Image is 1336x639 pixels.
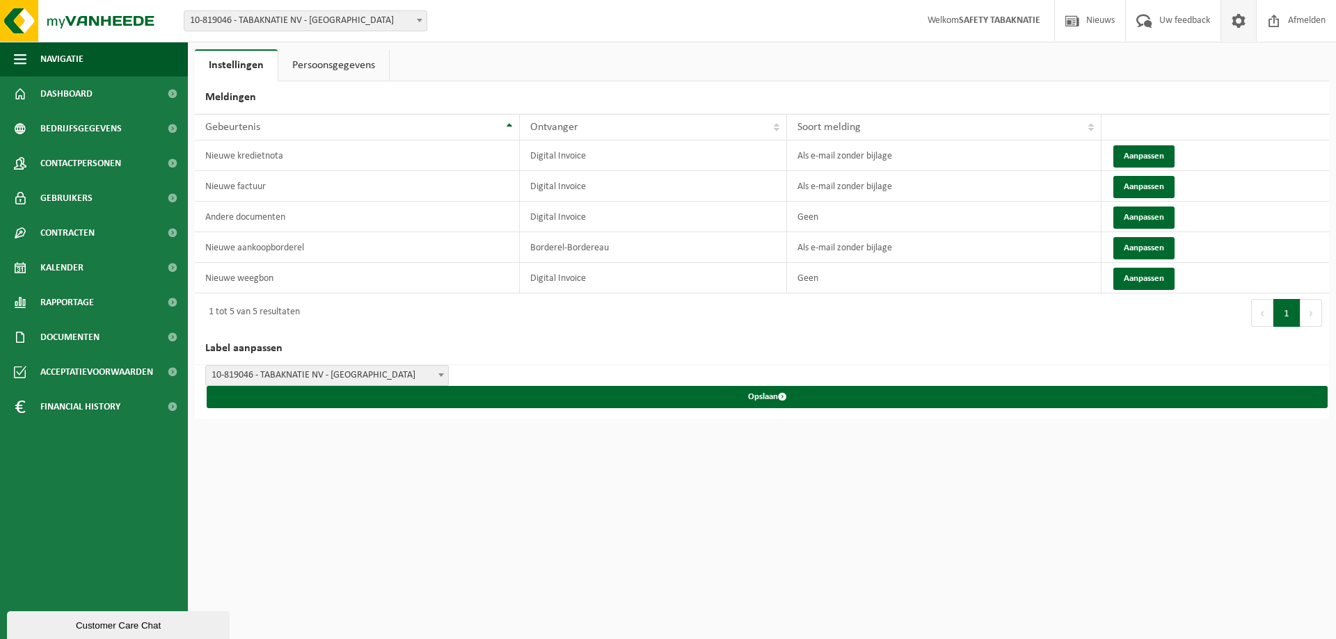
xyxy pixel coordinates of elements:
[184,11,427,31] span: 10-819046 - TABAKNATIE NV - ANTWERPEN
[520,232,787,263] td: Borderel-Bordereau
[1273,299,1301,327] button: 1
[959,15,1040,26] strong: SAFETY TABAKNATIE
[195,171,520,202] td: Nieuwe factuur
[195,49,278,81] a: Instellingen
[195,263,520,293] td: Nieuwe weegbon
[1251,299,1273,327] button: Previous
[195,232,520,263] td: Nieuwe aankoopborderel
[530,122,578,133] span: Ontvanger
[195,81,1329,114] h2: Meldingen
[195,202,520,232] td: Andere documenten
[184,10,427,31] span: 10-819046 - TABAKNATIE NV - ANTWERPEN
[207,386,1328,408] button: Opslaan
[195,140,520,171] td: Nieuwe kredietnota
[40,285,94,320] span: Rapportage
[1113,207,1175,229] button: Aanpassen
[797,122,861,133] span: Soort melding
[40,389,120,424] span: Financial History
[787,140,1102,171] td: Als e-mail zonder bijlage
[40,216,95,250] span: Contracten
[40,111,122,146] span: Bedrijfsgegevens
[40,320,100,355] span: Documenten
[520,171,787,202] td: Digital Invoice
[787,202,1102,232] td: Geen
[1113,145,1175,168] button: Aanpassen
[40,146,121,181] span: Contactpersonen
[520,140,787,171] td: Digital Invoice
[195,332,1329,365] h2: Label aanpassen
[520,202,787,232] td: Digital Invoice
[520,263,787,293] td: Digital Invoice
[40,250,83,285] span: Kalender
[787,232,1102,263] td: Als e-mail zonder bijlage
[278,49,389,81] a: Persoonsgegevens
[40,181,93,216] span: Gebruikers
[1113,237,1175,259] button: Aanpassen
[787,263,1102,293] td: Geen
[205,122,260,133] span: Gebeurtenis
[40,355,153,389] span: Acceptatievoorwaarden
[1113,268,1175,290] button: Aanpassen
[40,76,93,111] span: Dashboard
[205,365,449,386] span: 10-819046 - TABAKNATIE NV - ANTWERPEN
[7,608,232,639] iframe: chat widget
[1113,176,1175,198] button: Aanpassen
[1301,299,1322,327] button: Next
[206,366,448,385] span: 10-819046 - TABAKNATIE NV - ANTWERPEN
[202,300,300,325] div: 1 tot 5 van 5 resultaten
[40,42,83,76] span: Navigatie
[787,171,1102,202] td: Als e-mail zonder bijlage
